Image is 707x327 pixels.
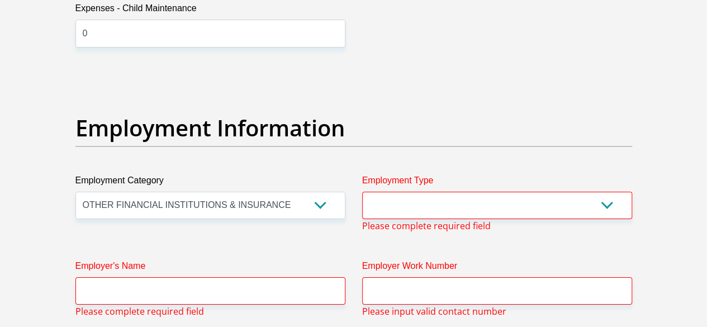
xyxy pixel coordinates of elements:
[75,2,345,20] label: Expenses - Child Maintenance
[75,259,345,277] label: Employer's Name
[75,305,204,318] span: Please complete required field
[75,277,345,305] input: Employer's Name
[362,277,632,305] input: Employer Work Number
[362,219,491,233] span: Please complete required field
[75,115,632,141] h2: Employment Information
[362,259,632,277] label: Employer Work Number
[362,305,506,318] span: Please input valid contact number
[362,174,632,192] label: Employment Type
[75,20,345,47] input: Expenses - Child Maintenance
[75,174,345,192] label: Employment Category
